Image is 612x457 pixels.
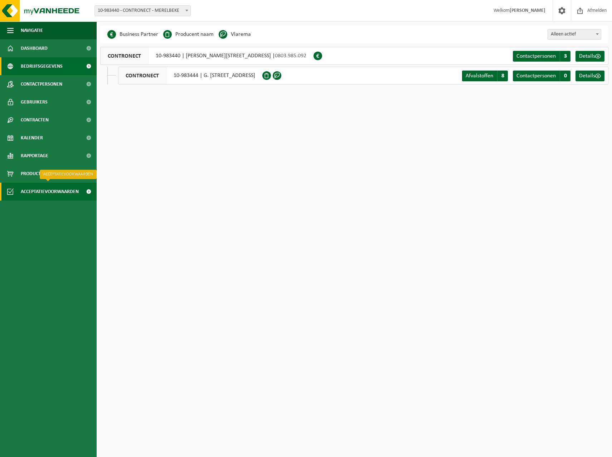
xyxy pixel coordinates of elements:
span: 0 [560,71,570,81]
a: Details [575,71,604,81]
span: Alleen actief [548,29,601,40]
span: Contactpersonen [516,73,556,79]
span: Product Shop [21,165,53,183]
a: Details [575,51,604,62]
span: Gebruikers [21,93,48,111]
li: Vlarema [219,29,251,40]
span: Contracten [21,111,49,129]
span: Rapportage [21,147,48,165]
span: Details [579,53,595,59]
span: Details [579,73,595,79]
div: 10-983444 | G. [STREET_ADDRESS] [118,67,262,85]
span: 0803.985.092 [275,53,306,59]
a: Afvalstoffen 8 [462,71,508,81]
strong: [PERSON_NAME] [510,8,545,13]
span: 8 [497,71,508,81]
span: Afvalstoffen [466,73,493,79]
span: Navigatie [21,21,43,39]
span: Contactpersonen [21,75,62,93]
span: CONTRONECT [118,67,166,84]
span: Bedrijfsgegevens [21,57,63,75]
a: Contactpersonen 0 [513,71,570,81]
span: Kalender [21,129,43,147]
span: Alleen actief [548,29,601,39]
span: 3 [560,51,570,62]
span: Contactpersonen [516,53,556,59]
div: 10-983440 | [PERSON_NAME][STREET_ADDRESS] | [100,47,314,65]
li: Business Partner [107,29,158,40]
span: Acceptatievoorwaarden [21,183,79,201]
li: Producent naam [163,29,214,40]
span: 10-983440 - CONTRONECT - MERELBEKE [95,6,190,16]
span: Dashboard [21,39,48,57]
span: CONTRONECT [101,47,149,64]
a: Contactpersonen 3 [513,51,570,62]
span: 10-983440 - CONTRONECT - MERELBEKE [94,5,191,16]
